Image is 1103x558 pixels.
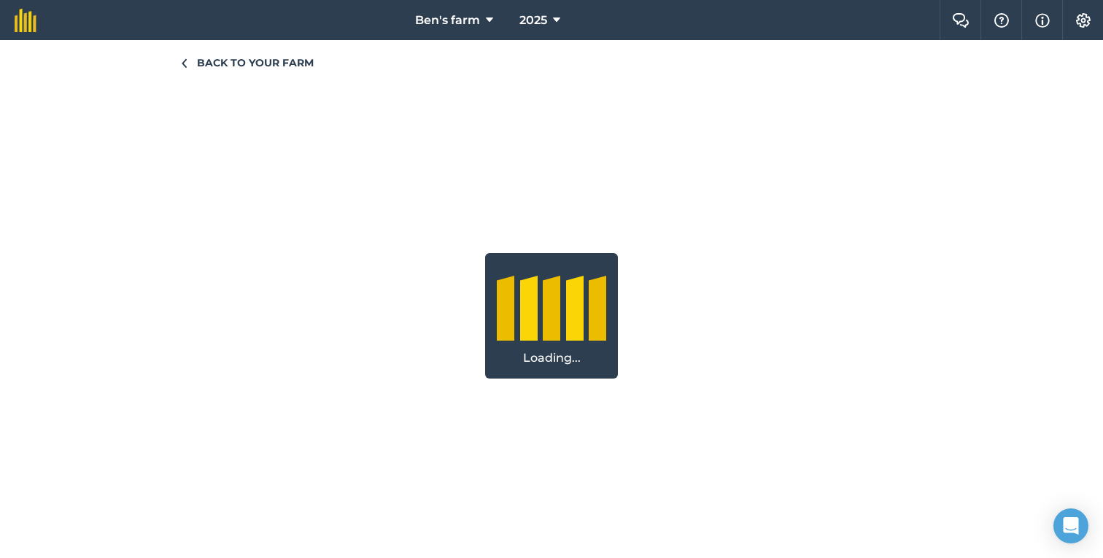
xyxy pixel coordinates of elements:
span: Back to your farm [197,55,314,71]
img: svg+xml;base64,PHN2ZyB4bWxucz0iaHR0cDovL3d3dy53My5vcmcvMjAwMC9zdmciIHdpZHRoPSIxNyIgaGVpZ2h0PSIxNy... [1035,12,1050,29]
a: Back to your farm [179,55,924,71]
span: 2025 [519,12,547,29]
img: Two speech bubbles overlapping with the left bubble in the forefront [952,13,970,28]
img: A cog icon [1075,13,1092,28]
img: fieldmargin Logo [15,9,36,32]
img: A question mark icon [993,13,1010,28]
div: Open Intercom Messenger [1053,508,1088,543]
span: Ben's farm [415,12,480,29]
div: Loading... [497,349,606,367]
